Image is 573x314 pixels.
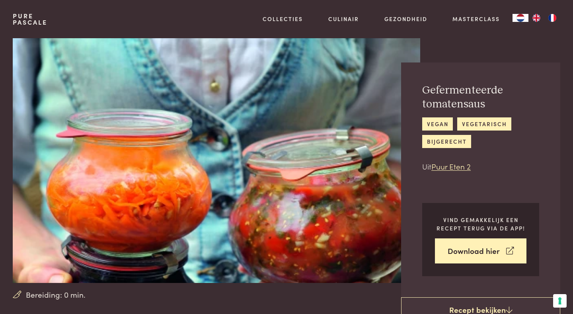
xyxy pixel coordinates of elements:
ul: Language list [528,14,560,22]
p: Uit [422,161,539,172]
span: Bereiding: 0 min. [26,289,86,300]
a: Collecties [263,15,303,23]
h2: Gefermenteerde tomatensaus [422,84,539,111]
a: Download hier [435,238,526,263]
a: Culinair [328,15,359,23]
aside: Language selected: Nederlands [513,14,560,22]
a: vegan [422,117,453,131]
button: Uw voorkeuren voor toestemming voor trackingtechnologieën [553,294,567,308]
div: Language [513,14,528,22]
a: PurePascale [13,13,47,25]
a: bijgerecht [422,135,471,148]
p: Vind gemakkelijk een recept terug via de app! [435,216,526,232]
a: Puur Eten 2 [431,161,471,172]
a: FR [544,14,560,22]
a: NL [513,14,528,22]
img: Gefermenteerde tomatensaus [13,38,420,283]
a: EN [528,14,544,22]
a: vegetarisch [457,117,511,131]
a: Masterclass [452,15,500,23]
a: Gezondheid [384,15,427,23]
